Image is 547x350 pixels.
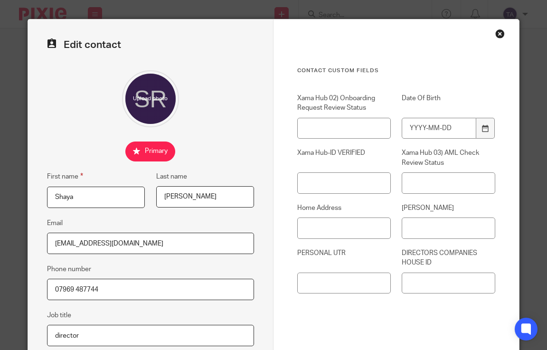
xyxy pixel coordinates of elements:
[402,148,495,168] label: Xama Hub 03) AML Check Review Status
[297,67,495,75] h3: Contact Custom fields
[402,94,495,113] label: Date Of Birth
[47,38,254,51] h2: Edit contact
[156,172,187,181] label: Last name
[402,248,495,268] label: DIRECTORS COMPANIES HOUSE ID
[402,203,495,213] label: [PERSON_NAME]
[297,94,391,113] label: Xama Hub 02) Onboarding Request Review Status
[402,118,476,139] input: YYYY-MM-DD
[47,171,83,182] label: First name
[495,29,505,38] div: Close this dialog window
[47,218,63,228] label: Email
[297,148,391,168] label: Xama Hub-ID VERIFIED
[47,311,71,320] label: Job title
[47,265,91,274] label: Phone number
[297,248,391,268] label: PERSONAL UTR
[297,203,391,213] label: Home Address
